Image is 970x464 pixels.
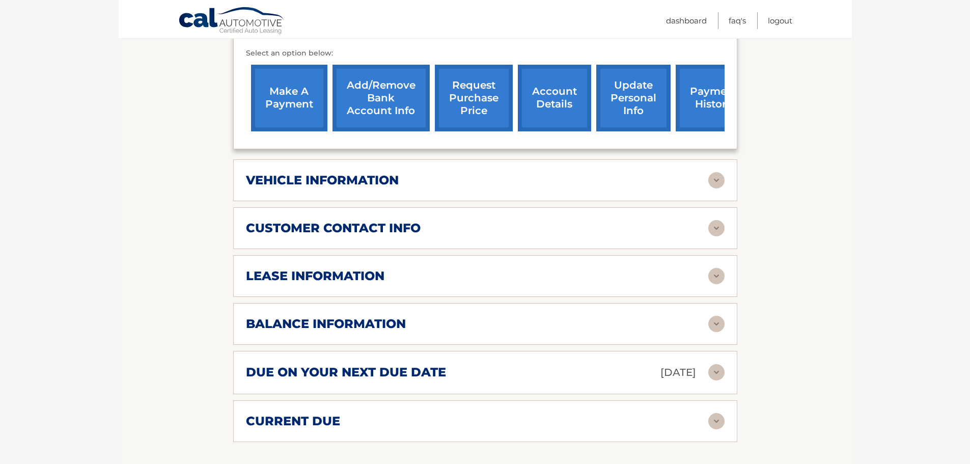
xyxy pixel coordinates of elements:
a: Add/Remove bank account info [332,65,430,131]
p: Select an option below: [246,47,725,60]
h2: due on your next due date [246,365,446,380]
h2: balance information [246,316,406,332]
a: update personal info [596,65,671,131]
p: [DATE] [660,364,696,381]
a: FAQ's [729,12,746,29]
h2: lease information [246,268,384,284]
a: Dashboard [666,12,707,29]
h2: vehicle information [246,173,399,188]
img: accordion-rest.svg [708,364,725,380]
a: Cal Automotive [178,7,285,36]
a: request purchase price [435,65,513,131]
a: account details [518,65,591,131]
img: accordion-rest.svg [708,316,725,332]
img: accordion-rest.svg [708,220,725,236]
a: payment history [676,65,752,131]
h2: current due [246,414,340,429]
img: accordion-rest.svg [708,172,725,188]
img: accordion-rest.svg [708,268,725,284]
h2: customer contact info [246,221,421,236]
a: make a payment [251,65,327,131]
a: Logout [768,12,792,29]
img: accordion-rest.svg [708,413,725,429]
